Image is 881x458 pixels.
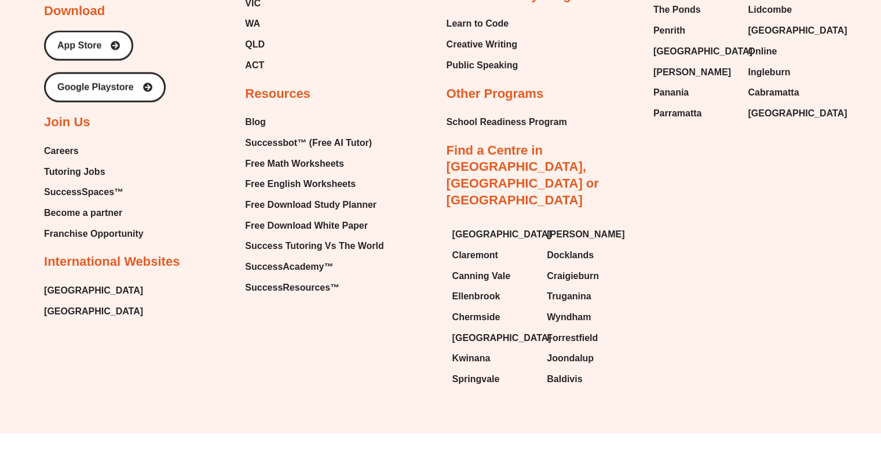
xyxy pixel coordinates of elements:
span: Learn to Code [447,15,509,32]
a: Lidcombe [748,1,831,19]
span: [GEOGRAPHIC_DATA] [748,105,847,122]
a: Become a partner [44,204,144,222]
a: Truganina [547,288,630,305]
a: Google Playstore [44,72,166,102]
a: Free Download White Paper [245,217,383,235]
span: Penrith [653,22,685,39]
span: SuccessAcademy™ [245,258,333,276]
a: Successbot™ (Free AI Tutor) [245,134,383,152]
a: Penrith [653,22,737,39]
a: QLD [245,36,344,53]
a: [GEOGRAPHIC_DATA] [653,43,737,60]
a: SuccessAcademy™ [245,258,383,276]
a: Joondalup [547,350,630,367]
a: SuccessResources™ [245,279,383,296]
span: Tutoring Jobs [44,163,105,181]
span: [GEOGRAPHIC_DATA] [653,43,752,60]
a: Claremont [452,247,536,264]
a: Ingleburn [748,64,831,81]
a: App Store [44,31,133,61]
a: Chermside [452,309,536,326]
span: SuccessSpaces™ [44,184,123,201]
a: [GEOGRAPHIC_DATA] [452,226,536,243]
span: Ingleburn [748,64,790,81]
span: Docklands [547,247,594,264]
span: Become a partner [44,204,122,222]
a: ACT [245,57,344,74]
a: Online [748,43,831,60]
span: ACT [245,57,264,74]
span: [GEOGRAPHIC_DATA] [748,22,847,39]
span: The Ponds [653,1,701,19]
h2: Other Programs [447,86,544,102]
a: Creative Writing [447,36,518,53]
a: Springvale [452,371,536,388]
span: WA [245,15,260,32]
span: Claremont [452,247,498,264]
a: Docklands [547,247,630,264]
span: QLD [245,36,265,53]
a: Craigieburn [547,268,630,285]
span: [PERSON_NAME] [547,226,624,243]
span: Forrestfield [547,329,598,347]
a: Learn to Code [447,15,518,32]
span: Ellenbrook [452,288,500,305]
span: SuccessResources™ [245,279,339,296]
span: Free Download Study Planner [245,196,376,214]
a: Find a Centre in [GEOGRAPHIC_DATA], [GEOGRAPHIC_DATA] or [GEOGRAPHIC_DATA] [447,143,599,207]
a: SuccessSpaces™ [44,184,144,201]
span: Wyndham [547,309,591,326]
span: [PERSON_NAME] [653,64,731,81]
span: Joondalup [547,350,594,367]
span: Online [748,43,777,60]
a: [GEOGRAPHIC_DATA] [452,329,536,347]
span: Lidcombe [748,1,792,19]
h2: Resources [245,86,310,102]
a: Success Tutoring Vs The World [245,237,383,255]
a: School Readiness Program [447,113,567,131]
span: Google Playstore [57,83,134,92]
a: Free Download Study Planner [245,196,383,214]
span: Craigieburn [547,268,599,285]
span: Free Math Worksheets [245,155,343,173]
span: Canning Vale [452,268,510,285]
span: Careers [44,142,79,160]
a: [GEOGRAPHIC_DATA] [44,282,143,299]
a: Kwinana [452,350,536,367]
a: [PERSON_NAME] [547,226,630,243]
span: Panania [653,84,689,101]
span: Free English Worksheets [245,175,356,193]
a: Careers [44,142,144,160]
a: Panania [653,84,737,101]
h2: International Websites [44,254,180,270]
a: [GEOGRAPHIC_DATA] [44,303,143,320]
a: WA [245,15,344,32]
span: Cabramatta [748,84,799,101]
a: Public Speaking [447,57,518,74]
a: Forrestfield [547,329,630,347]
a: [GEOGRAPHIC_DATA] [748,105,831,122]
a: Baldivis [547,371,630,388]
span: Truganina [547,288,591,305]
h2: Download [44,3,105,20]
span: Kwinana [452,350,491,367]
span: Successbot™ (Free AI Tutor) [245,134,372,152]
a: Franchise Opportunity [44,225,144,243]
a: [GEOGRAPHIC_DATA] [748,22,831,39]
a: Canning Vale [452,268,536,285]
a: Free English Worksheets [245,175,383,193]
a: Ellenbrook [452,288,536,305]
a: Tutoring Jobs [44,163,144,181]
a: [PERSON_NAME] [653,64,737,81]
a: Blog [245,113,383,131]
iframe: Chat Widget [688,328,881,458]
span: [GEOGRAPHIC_DATA] [452,329,551,347]
span: Free Download White Paper [245,217,368,235]
span: Parramatta [653,105,702,122]
a: Cabramatta [748,84,831,101]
